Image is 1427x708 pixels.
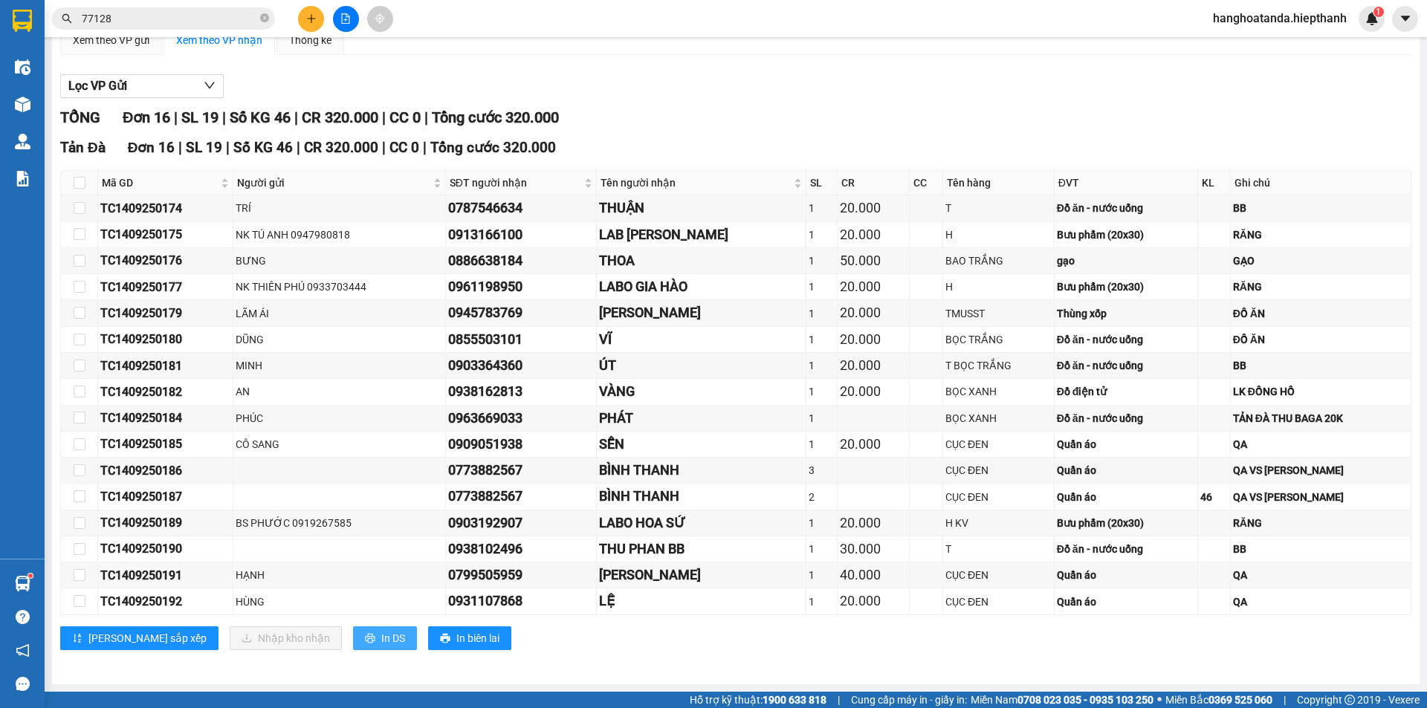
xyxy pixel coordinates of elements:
[840,434,907,455] div: 20.000
[100,435,230,453] div: TC1409250185
[1233,567,1408,583] div: QA
[1233,489,1408,505] div: QA VS [PERSON_NAME]
[945,383,1052,400] div: BỌC XANH
[1233,227,1408,243] div: RĂNG
[1373,7,1384,17] sup: 1
[294,108,298,126] span: |
[840,329,907,350] div: 20.000
[375,13,385,24] span: aim
[1376,7,1381,17] span: 1
[236,279,442,295] div: NK THIÊN PHÚ 0933703444
[98,379,233,405] td: TC1409250182
[446,406,597,432] td: 0963669033
[1057,594,1195,610] div: Quần áo
[597,274,806,300] td: LABO GIA HÀO
[82,10,257,27] input: Tìm tên, số ĐT hoặc mã đơn
[838,171,910,195] th: CR
[62,13,72,24] span: search
[304,139,378,156] span: CR 320.000
[945,331,1052,348] div: BỌC TRẮNG
[340,13,351,24] span: file-add
[181,108,219,126] span: SL 19
[1233,305,1408,322] div: ĐỒ ĂN
[597,248,806,274] td: THOA
[910,171,943,195] th: CC
[446,379,597,405] td: 0938162813
[945,279,1052,295] div: H
[448,408,594,429] div: 0963669033
[15,171,30,186] img: solution-icon
[809,331,835,348] div: 1
[840,539,907,559] div: 30.000
[15,576,30,591] img: warehouse-icon
[98,562,233,588] td: TC1409250191
[430,139,556,156] span: Tổng cước 320.000
[446,510,597,536] td: 0903192907
[945,253,1052,269] div: BAO TRẮNG
[1201,9,1359,27] span: hanghoatanda.hiepthanh
[176,32,262,48] div: Xem theo VP nhận
[806,171,838,195] th: SL
[16,643,30,657] span: notification
[72,633,82,645] span: sort-ascending
[100,304,230,322] div: TC1409250179
[1399,12,1412,25] span: caret-down
[236,200,442,216] div: TRÍ
[98,327,233,353] td: TC1409250180
[599,198,803,218] div: THUẬN
[98,353,233,379] td: TC1409250181
[98,536,233,562] td: TC1409250190
[1392,6,1418,32] button: caret-down
[809,200,835,216] div: 1
[448,565,594,585] div: 0799505959
[236,383,442,400] div: AN
[1208,694,1272,706] strong: 0369 525 060
[28,574,33,578] sup: 1
[1233,200,1408,216] div: BB
[448,355,594,376] div: 0903364360
[446,300,597,326] td: 0945783769
[446,248,597,274] td: 0886638184
[1233,462,1408,478] div: QA VS [PERSON_NAME]
[838,692,840,708] span: |
[446,536,597,562] td: 0938102496
[597,458,806,484] td: BÌNH THANH
[597,300,806,326] td: XUÂN DUY
[599,381,803,402] div: VÀNG
[945,541,1052,557] div: T
[1233,383,1408,400] div: LK ĐỒNG HỒ
[424,108,428,126] span: |
[16,610,30,624] span: question-circle
[128,139,175,156] span: Đơn 16
[100,251,230,270] div: TC1409250176
[599,355,803,376] div: ÚT
[446,195,597,221] td: 0787546634
[1233,410,1408,426] div: TẢN ĐÀ THU BAGA 20K
[236,567,442,583] div: HẠNH
[599,408,803,429] div: PHÁT
[597,379,806,405] td: VÀNG
[599,460,803,481] div: BÌNH THANH
[1165,692,1272,708] span: Miền Bắc
[306,13,317,24] span: plus
[1284,692,1286,708] span: |
[178,139,182,156] span: |
[599,434,803,455] div: SỄN
[100,513,230,532] div: TC1409250189
[599,539,803,559] div: THU PHAN BB
[945,410,1052,426] div: BỌC XANH
[840,250,907,271] div: 50.000
[260,13,269,22] span: close-circle
[599,276,803,297] div: LABO GIA HÀO
[690,692,826,708] span: Hỗ trợ kỹ thuật:
[222,108,226,126] span: |
[13,10,32,32] img: logo-vxr
[98,484,233,510] td: TC1409250187
[448,198,594,218] div: 0787546634
[1057,410,1195,426] div: Đồ ăn - nước uống
[260,12,269,26] span: close-circle
[100,357,230,375] div: TC1409250181
[1233,331,1408,348] div: ĐỒ ĂN
[236,305,442,322] div: LÃM ÁI
[1057,383,1195,400] div: Đồ điện tử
